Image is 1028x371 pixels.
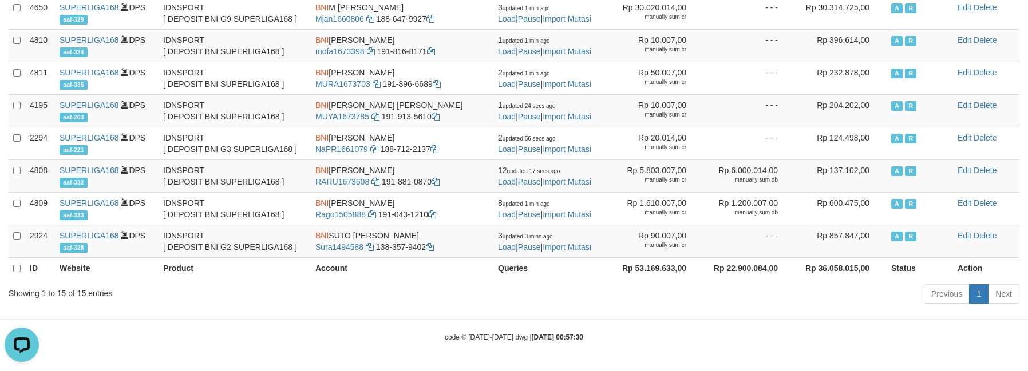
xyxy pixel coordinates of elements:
a: Import Mutasi [543,14,591,23]
td: Rp 5.803.007,00 [612,159,703,192]
th: Website [55,257,159,280]
a: SUPERLIGA168 [60,101,119,110]
span: Active [891,199,903,209]
th: Action [953,257,1019,280]
a: Copy NaPR1661079 to clipboard [370,145,378,154]
td: DPS [55,94,159,127]
a: Copy Sura1494588 to clipboard [366,242,374,252]
span: | | [498,35,591,56]
td: 2924 [25,225,55,257]
a: SUPERLIGA168 [60,68,119,77]
td: - - - [703,29,795,62]
a: MUYA1673785 [315,112,369,121]
a: Delete [974,198,997,208]
a: Pause [518,47,541,56]
a: Copy MURA1673703 to clipboard [373,79,381,89]
div: Showing 1 to 15 of 15 entries [9,283,420,299]
a: Pause [518,177,541,186]
span: aaf-328 [60,243,88,253]
td: Rp 396.614,00 [795,29,887,62]
span: 1 [498,101,556,110]
td: Rp 10.007,00 [612,29,703,62]
a: Delete [974,231,997,240]
span: aaf-203 [60,113,88,122]
a: Pause [518,242,541,252]
span: BNI [315,231,329,240]
span: | | [498,231,591,252]
a: SUPERLIGA168 [60,198,119,208]
a: Load [498,145,516,154]
a: NaPR1661079 [315,145,368,154]
a: Pause [518,112,541,121]
span: Running [905,3,916,13]
td: IDNSPORT [ DEPOSIT BNI SUPERLIGA168 ] [159,29,311,62]
td: [PERSON_NAME] 191-881-0870 [311,159,493,192]
td: Rp 204.202,00 [795,94,887,127]
span: 12 [498,166,560,175]
th: Rp 53.169.633,00 [612,257,703,280]
span: updated 3 mins ago [503,233,553,240]
span: Running [905,232,916,241]
div: manually sum cr [616,111,686,119]
span: aaf-335 [60,80,88,90]
td: Rp 20.014,00 [612,127,703,159]
th: ID [25,257,55,280]
th: Rp 22.900.084,00 [703,257,795,280]
td: DPS [55,225,159,257]
span: BNI [315,3,329,12]
span: | | [498,68,591,89]
td: Rp 232.878,00 [795,62,887,94]
button: Open LiveChat chat widget [5,5,39,39]
td: 2294 [25,127,55,159]
div: manually sum cr [616,176,686,184]
span: BNI [315,35,329,45]
td: 4810 [25,29,55,62]
td: 4808 [25,159,55,192]
td: - - - [703,62,795,94]
span: updated 56 secs ago [503,135,556,142]
td: Rp 124.498,00 [795,127,887,159]
a: Copy MUYA1673785 to clipboard [371,112,379,121]
a: Load [498,14,516,23]
a: Copy Mjan1660806 to clipboard [366,14,374,23]
a: SUPERLIGA168 [60,133,119,142]
a: Edit [958,198,971,208]
a: Load [498,242,516,252]
td: SUTO [PERSON_NAME] 138-357-9402 [311,225,493,257]
a: Pause [518,14,541,23]
span: 2 [498,133,556,142]
a: Import Mutasi [543,112,591,121]
a: Pause [518,145,541,154]
th: Rp 36.058.015,00 [795,257,887,280]
a: Copy RARU1673608 to clipboard [371,177,379,186]
span: updated 1 min ago [503,5,550,11]
span: Active [891,134,903,143]
span: Running [905,101,916,111]
span: BNI [315,198,329,208]
a: Import Mutasi [543,145,591,154]
th: Status [887,257,953,280]
span: aaf-333 [60,210,88,220]
div: manually sum cr [616,46,686,54]
td: IDNSPORT [ DEPOSIT BNI G3 SUPERLIGA168 ] [159,127,311,159]
a: Import Mutasi [543,47,591,56]
a: Copy mofa1673398 to clipboard [367,47,375,56]
th: Queries [493,257,612,280]
div: manually sum cr [616,13,686,21]
a: Edit [958,101,971,110]
a: Rago1505888 [315,210,366,219]
a: Import Mutasi [543,79,591,89]
div: manually sum cr [616,143,686,151]
span: Running [905,199,916,209]
span: BNI [315,166,329,175]
a: Mjan1660806 [315,14,364,23]
span: Active [891,36,903,46]
a: SUPERLIGA168 [60,231,119,240]
td: [PERSON_NAME] 191-816-8171 [311,29,493,62]
a: Delete [974,3,997,12]
div: manually sum db [708,209,778,217]
span: 8 [498,198,550,208]
a: Edit [958,3,971,12]
span: | | [498,166,591,186]
a: Next [988,284,1019,304]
